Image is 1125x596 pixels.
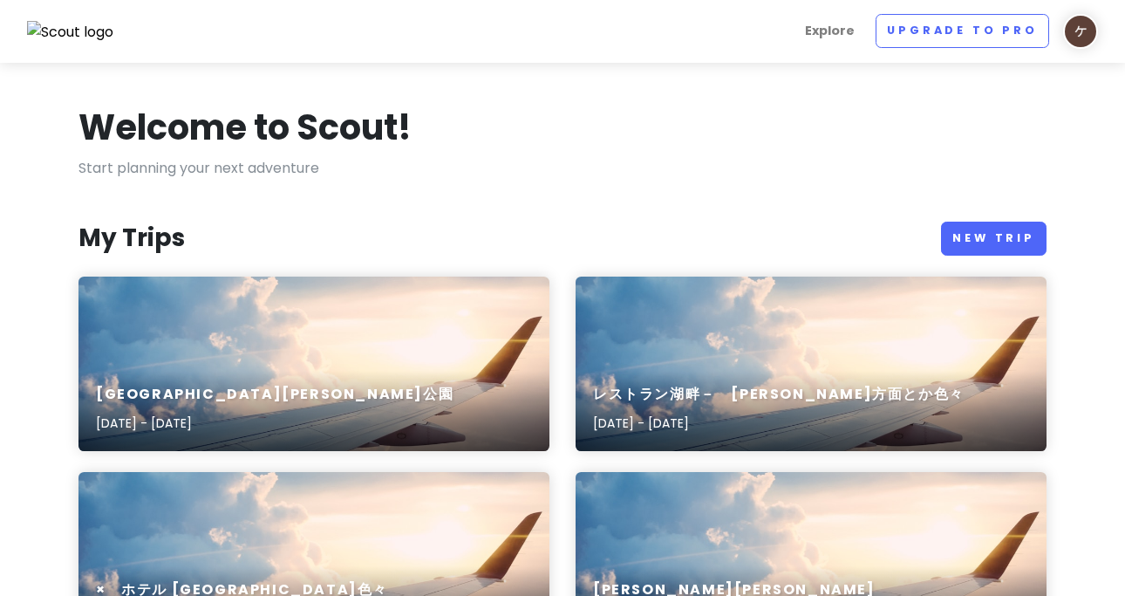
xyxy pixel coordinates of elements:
p: [DATE] - [DATE] [96,414,453,433]
p: [DATE] - [DATE] [593,414,965,433]
img: Scout logo [27,21,114,44]
a: aerial photography of airlinerレストラン湖畔－ [PERSON_NAME]方面とか色々[DATE] - [DATE] [576,277,1047,451]
h3: My Trips [78,223,185,254]
img: User profile [1063,14,1098,49]
a: Upgrade to Pro [876,14,1049,48]
a: Explore [798,14,862,48]
h1: Welcome to Scout! [78,105,412,150]
a: aerial photography of airliner[GEOGRAPHIC_DATA][PERSON_NAME]公園[DATE] - [DATE] [78,277,549,451]
p: Start planning your next adventure [78,157,1047,180]
a: New Trip [941,222,1047,256]
h6: レストラン湖畔－ [PERSON_NAME]方面とか色々 [593,386,965,404]
h6: [GEOGRAPHIC_DATA][PERSON_NAME]公園 [96,386,453,404]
